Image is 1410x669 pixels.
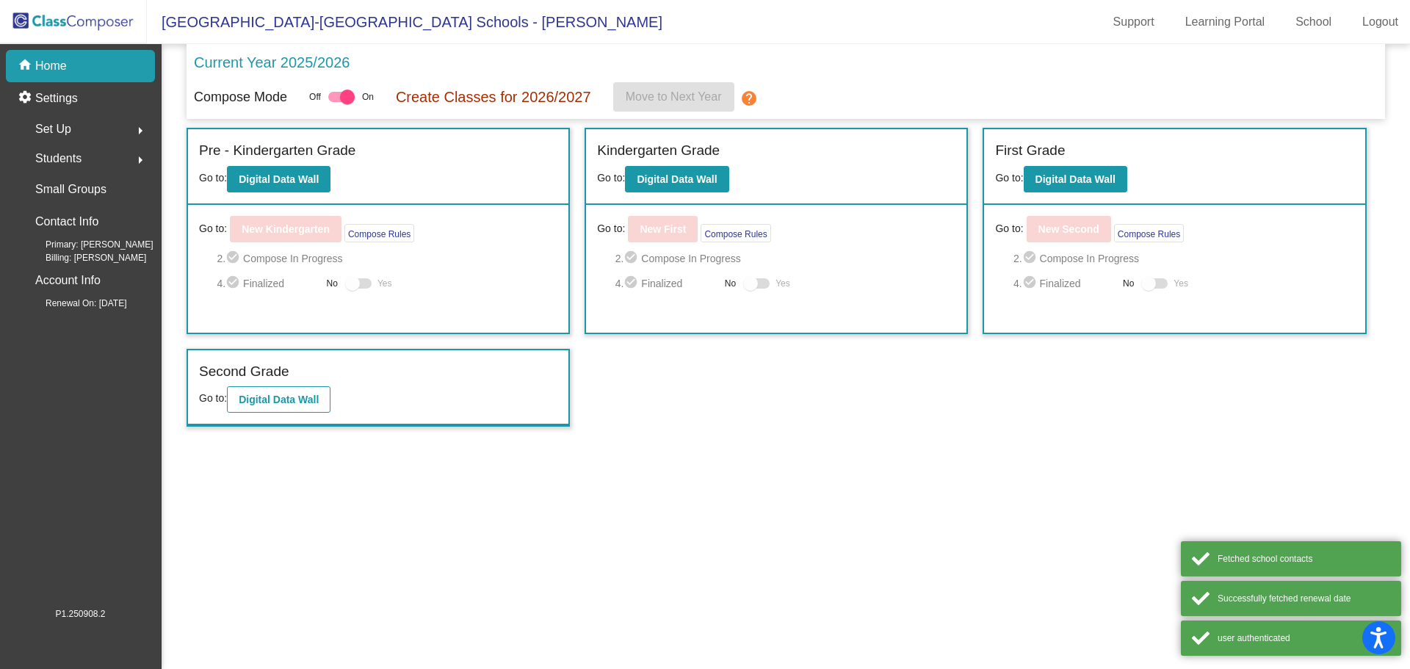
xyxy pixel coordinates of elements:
mat-icon: help [740,90,758,107]
a: School [1284,10,1343,34]
span: Go to: [995,172,1023,184]
button: Digital Data Wall [227,166,330,192]
label: First Grade [995,140,1065,162]
mat-icon: check_circle [1022,250,1040,267]
b: New Second [1038,223,1099,235]
b: Digital Data Wall [239,173,319,185]
span: Go to: [597,172,625,184]
span: Billing: [PERSON_NAME] [22,251,146,264]
p: Current Year 2025/2026 [194,51,350,73]
button: Digital Data Wall [625,166,728,192]
mat-icon: arrow_right [131,122,149,140]
mat-icon: home [18,57,35,75]
a: Logout [1351,10,1410,34]
span: Go to: [199,392,227,404]
mat-icon: settings [18,90,35,107]
a: Learning Portal [1174,10,1277,34]
a: Support [1102,10,1166,34]
span: Go to: [199,221,227,236]
button: New Kindergarten [230,216,341,242]
span: Primary: [PERSON_NAME] [22,238,153,251]
button: Digital Data Wall [1024,166,1127,192]
button: Compose Rules [344,224,414,242]
label: Second Grade [199,361,289,383]
span: No [327,277,338,290]
div: Fetched school contacts [1218,552,1390,565]
span: Yes [377,275,392,292]
mat-icon: arrow_right [131,151,149,169]
span: No [725,277,736,290]
span: Yes [775,275,790,292]
mat-icon: check_circle [225,275,243,292]
span: 2. Compose In Progress [217,250,557,267]
span: 4. Finalized [615,275,717,292]
div: user authenticated [1218,632,1390,645]
span: No [1123,277,1134,290]
b: New First [640,223,686,235]
mat-icon: check_circle [1022,275,1040,292]
b: Digital Data Wall [1035,173,1116,185]
span: Set Up [35,119,71,140]
b: New Kindergarten [242,223,330,235]
button: Digital Data Wall [227,386,330,413]
button: Compose Rules [701,224,770,242]
span: 2. Compose In Progress [615,250,956,267]
span: On [362,90,374,104]
b: Digital Data Wall [239,394,319,405]
div: Successfully fetched renewal date [1218,592,1390,605]
span: 4. Finalized [1013,275,1116,292]
button: New Second [1027,216,1111,242]
button: New First [628,216,698,242]
span: Go to: [597,221,625,236]
p: Account Info [35,270,101,291]
p: Small Groups [35,179,106,200]
b: Digital Data Wall [637,173,717,185]
span: Move to Next Year [626,90,722,103]
span: Go to: [995,221,1023,236]
p: Compose Mode [194,87,287,107]
button: Move to Next Year [613,82,734,112]
p: Create Classes for 2026/2027 [396,86,591,108]
p: Contact Info [35,211,98,232]
span: [GEOGRAPHIC_DATA]-[GEOGRAPHIC_DATA] Schools - [PERSON_NAME] [147,10,662,34]
button: Compose Rules [1114,224,1184,242]
mat-icon: check_circle [623,275,641,292]
span: 4. Finalized [217,275,319,292]
label: Kindergarten Grade [597,140,720,162]
span: 2. Compose In Progress [1013,250,1354,267]
p: Settings [35,90,78,107]
span: Off [309,90,321,104]
span: Go to: [199,172,227,184]
span: Yes [1174,275,1188,292]
p: Home [35,57,67,75]
span: Renewal On: [DATE] [22,297,126,310]
mat-icon: check_circle [225,250,243,267]
label: Pre - Kindergarten Grade [199,140,355,162]
span: Students [35,148,82,169]
mat-icon: check_circle [623,250,641,267]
